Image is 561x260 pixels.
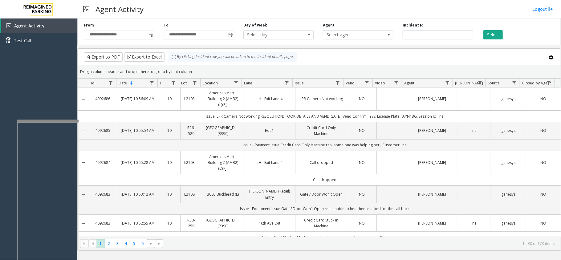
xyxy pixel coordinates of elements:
[124,52,165,62] button: Export to Excel
[530,220,557,226] a: NO
[91,80,95,86] span: Id
[121,128,155,133] a: [DATE] 10:55:54 AM
[89,111,561,122] td: issue: LPR Camera Not working RESOLUTION: TOOK DETAILS AND VEND GATE ; Vend Confirm : YES; Licens...
[163,128,177,133] a: 10
[119,80,127,86] span: Date
[540,128,546,133] span: NO
[147,30,154,39] span: Toggle popup
[92,96,113,102] a: 4092686
[351,191,373,197] a: NO
[540,96,546,101] span: NO
[483,30,503,39] button: Select
[410,160,454,165] a: [PERSON_NAME]
[121,96,155,102] a: [DATE] 10:56:09 AM
[89,139,561,151] td: Issue - Payment Issue Credit Card Only Machine res- some one was helping her ; Customer : na
[410,128,454,133] a: [PERSON_NAME]
[1,18,77,33] a: Agent Activity
[299,160,343,165] a: Call dropped
[89,232,561,243] td: issue: Credit Card Stuck in Machine resolution: assisted cx ; Customer : na; Phone : na
[184,96,198,102] a: L21036801
[105,239,113,248] span: Page 2
[323,30,379,39] span: Select agent...
[443,79,451,87] a: Agent Filter Menu
[351,160,373,165] a: NO
[495,128,522,133] a: genesys
[495,96,522,102] a: genesys
[92,191,113,197] a: 4092683
[530,191,557,197] a: NO
[334,79,342,87] a: Issue Filter Menu
[532,6,553,12] a: Logout
[190,79,199,87] a: Lot Filter Menu
[392,79,400,87] a: Video Filter Menu
[78,160,89,165] a: Collapse Details
[107,79,115,87] a: Id Filter Menu
[299,125,343,136] a: Credit Card Only Machine
[160,80,163,86] span: H
[522,80,551,86] span: Closed by Agent
[121,160,155,165] a: [DATE] 10:55:28 AM
[92,128,113,133] a: 4092685
[227,30,234,39] span: Toggle popup
[121,191,155,197] a: [DATE] 10:53:12 AM
[363,79,371,87] a: Vend Filter Menu
[248,220,292,226] a: 16th Ave Exit
[181,80,187,86] span: Lot
[488,80,500,86] span: Source
[299,96,343,102] a: LPR Camera Not working
[78,192,89,197] a: Collapse Details
[540,221,546,226] span: NO
[530,96,557,102] a: NO
[462,220,487,226] a: na
[510,79,518,87] a: Source Filter Menu
[84,52,123,62] button: Export to PDF
[283,79,291,87] a: Lane Filter Menu
[167,241,555,246] kendo-pager-info: 1 - 30 of 173 items
[130,239,138,248] span: Page 5
[410,96,454,102] a: [PERSON_NAME]
[169,52,297,62] div: By clicking Incident row you will be taken to the incident details page.
[148,241,153,246] span: Go to the next page
[540,192,546,197] span: NO
[148,79,156,87] a: Date Filter Menu
[299,217,343,229] a: Credit Card Stuck in Machine
[248,188,292,200] a: [PERSON_NAME] (Retail) Entry
[163,191,177,197] a: 10
[78,128,89,133] a: Collapse Details
[351,96,373,102] a: NO
[495,160,522,165] a: genesys
[455,80,483,86] span: [PERSON_NAME]
[14,23,45,29] span: Agent Activity
[206,125,240,136] a: [GEOGRAPHIC_DATA] (R390)
[403,22,424,28] label: Incident Id
[163,160,177,165] a: 10
[203,80,218,86] span: Location
[89,203,561,214] td: Issue - Equipment Issue Gate / Door Won't Open res- unable to hear hence asked for the call back
[138,239,147,248] span: Page 6
[404,80,414,86] span: Agent
[163,220,177,226] a: 10
[129,81,134,86] span: Sortable
[299,191,343,197] a: Gate / Door Won't Open
[163,96,177,102] a: 10
[6,23,11,28] img: 'icon'
[172,55,177,59] img: infoIcon.svg
[346,80,355,86] span: Vend
[359,160,365,165] span: NO
[545,79,553,87] a: Closed by Agent Filter Menu
[359,96,365,101] span: NO
[530,160,557,165] a: NO
[155,239,163,248] span: Go to the last page
[113,239,122,248] span: Page 3
[375,80,385,86] span: Video
[351,128,373,133] a: NO
[359,221,365,226] span: NO
[184,191,198,197] a: L21082601
[359,192,365,197] span: NO
[248,96,292,102] a: LH - Exit Lane 4
[92,2,147,17] h3: Agent Activity
[359,128,365,133] span: NO
[548,6,553,12] img: logout
[206,191,240,197] a: 3005 Buckhead (L)
[121,220,155,226] a: [DATE] 10:52:55 AM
